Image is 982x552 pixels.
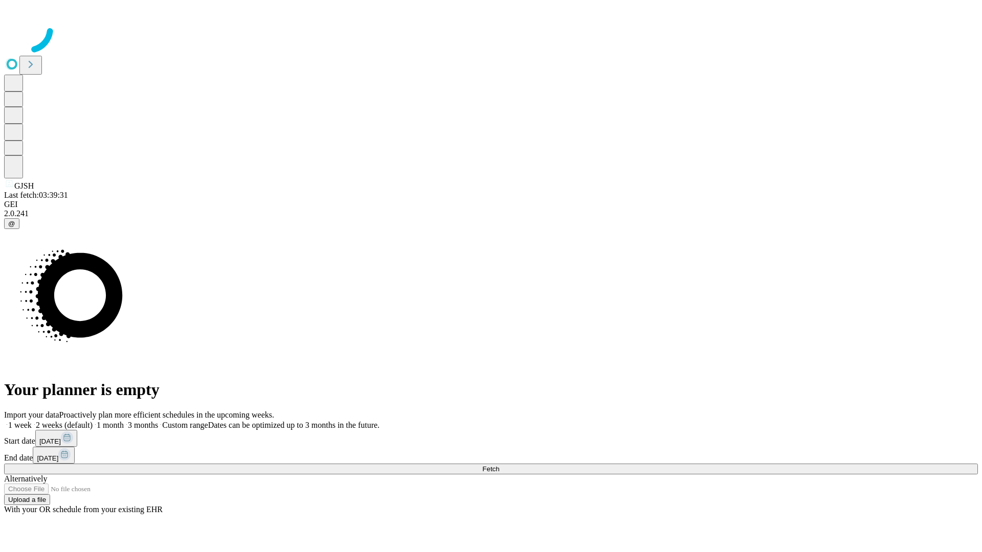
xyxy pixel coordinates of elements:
[4,200,978,209] div: GEI
[4,209,978,218] div: 2.0.241
[482,465,499,473] span: Fetch
[8,421,32,429] span: 1 week
[208,421,380,429] span: Dates can be optimized up to 3 months in the future.
[162,421,208,429] span: Custom range
[8,220,15,227] span: @
[37,454,58,462] span: [DATE]
[4,474,47,483] span: Alternatively
[4,191,68,199] span: Last fetch: 03:39:31
[35,430,77,447] button: [DATE]
[59,410,274,419] span: Proactively plan more efficient schedules in the upcoming weeks.
[97,421,124,429] span: 1 month
[128,421,158,429] span: 3 months
[4,218,19,229] button: @
[4,430,978,447] div: Start date
[4,464,978,474] button: Fetch
[4,494,50,505] button: Upload a file
[14,181,34,190] span: GJSH
[4,410,59,419] span: Import your data
[39,438,61,445] span: [DATE]
[33,447,75,464] button: [DATE]
[36,421,93,429] span: 2 weeks (default)
[4,380,978,399] h1: Your planner is empty
[4,505,163,514] span: With your OR schedule from your existing EHR
[4,447,978,464] div: End date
